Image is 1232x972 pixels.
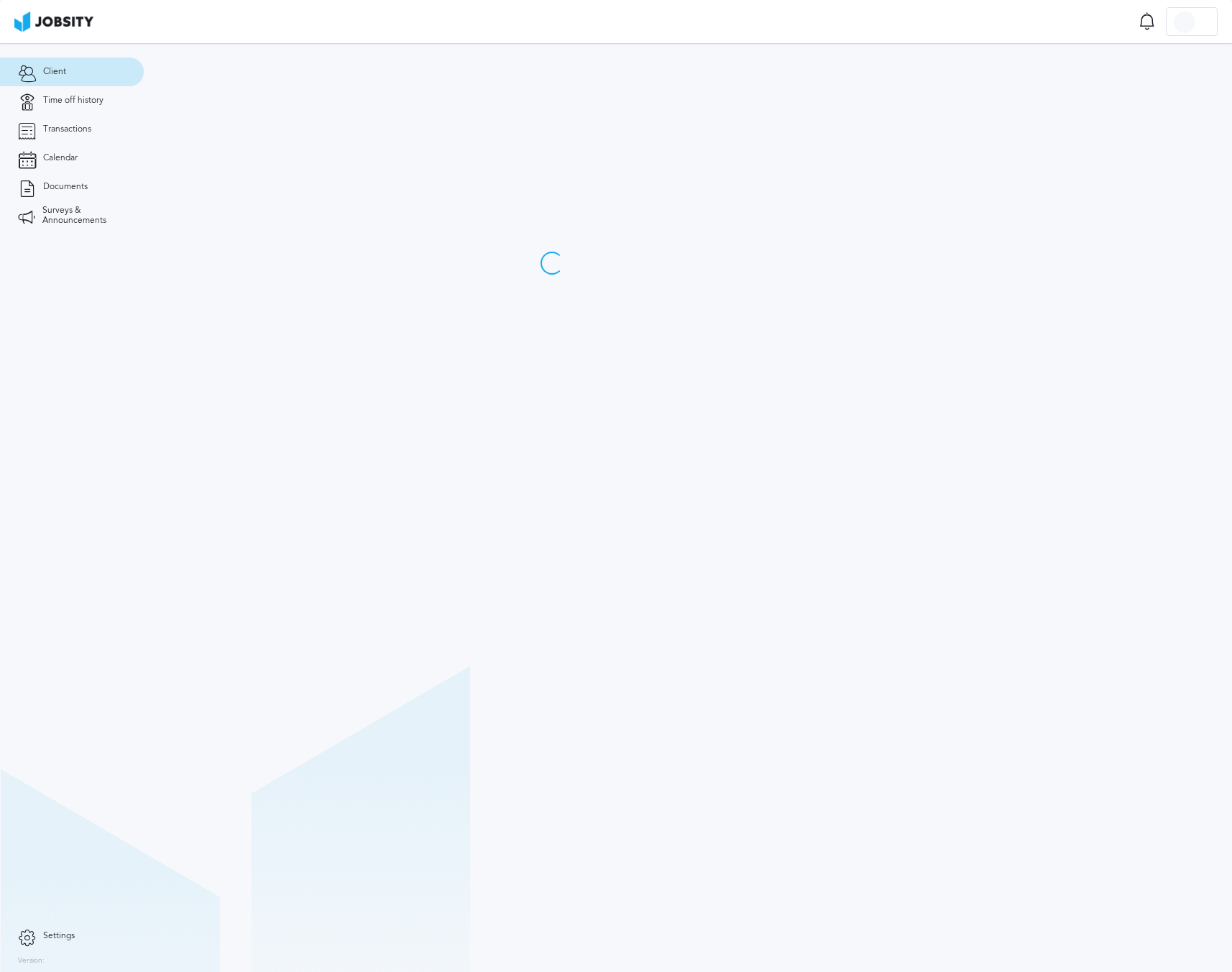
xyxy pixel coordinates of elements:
span: Calendar [43,153,78,163]
label: Version: [18,957,45,966]
span: Time off history [43,96,104,106]
span: Documents [43,182,88,192]
span: Surveys & Announcements [42,206,126,226]
span: Client [43,67,66,77]
span: Transactions [43,124,91,134]
span: Settings [43,931,75,941]
img: ab4bad089aa723f57921c736e9817d99.png [14,12,93,32]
